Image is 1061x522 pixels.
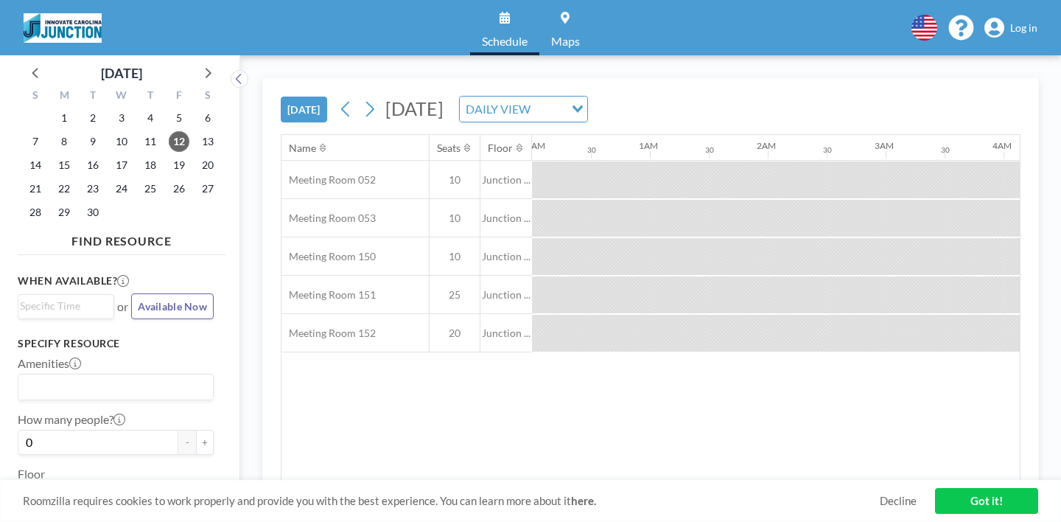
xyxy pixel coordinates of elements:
[193,87,222,106] div: S
[587,145,596,155] div: 30
[18,337,214,350] h3: Specify resource
[111,178,132,199] span: Wednesday, September 24, 2025
[935,488,1038,514] a: Got it!
[111,108,132,128] span: Wednesday, September 3, 2025
[197,131,218,152] span: Saturday, September 13, 2025
[430,212,480,225] span: 10
[140,131,161,152] span: Thursday, September 11, 2025
[83,108,103,128] span: Tuesday, September 2, 2025
[136,87,164,106] div: T
[25,178,46,199] span: Sunday, September 21, 2025
[480,288,532,302] span: Junction ...
[281,288,376,302] span: Meeting Room 151
[197,108,218,128] span: Saturday, September 6, 2025
[140,108,161,128] span: Thursday, September 4, 2025
[83,131,103,152] span: Tuesday, September 9, 2025
[385,97,444,119] span: [DATE]
[169,131,189,152] span: Friday, September 12, 2025
[281,97,327,122] button: [DATE]
[281,327,376,340] span: Meeting Room 152
[430,327,480,340] span: 20
[169,108,189,128] span: Friday, September 5, 2025
[1010,21,1037,35] span: Log in
[24,13,102,43] img: organization-logo
[117,299,128,314] span: or
[437,142,461,155] div: Seats
[480,327,532,340] span: Junction ...
[18,228,225,248] h4: FIND RESOURCE
[880,494,917,508] a: Decline
[18,467,45,481] label: Floor
[54,131,74,152] span: Monday, September 8, 2025
[169,155,189,175] span: Friday, September 19, 2025
[138,300,207,313] span: Available Now
[984,18,1037,38] a: Log in
[281,250,376,263] span: Meeting Room 150
[480,250,532,263] span: Junction ...
[197,178,218,199] span: Saturday, September 27, 2025
[131,293,214,319] button: Available Now
[480,212,532,225] span: Junction ...
[25,202,46,223] span: Sunday, September 28, 2025
[18,412,125,427] label: How many people?
[480,173,532,187] span: Junction ...
[140,178,161,199] span: Thursday, September 25, 2025
[111,155,132,175] span: Wednesday, September 17, 2025
[83,178,103,199] span: Tuesday, September 23, 2025
[430,250,480,263] span: 10
[25,155,46,175] span: Sunday, September 14, 2025
[521,140,545,151] div: 12AM
[83,155,103,175] span: Tuesday, September 16, 2025
[757,140,776,151] div: 2AM
[460,97,587,122] div: Search for option
[289,142,316,155] div: Name
[463,100,533,119] span: DAILY VIEW
[535,100,563,119] input: Search for option
[705,145,714,155] div: 30
[101,63,142,83] div: [DATE]
[54,178,74,199] span: Monday, September 22, 2025
[281,173,376,187] span: Meeting Room 052
[20,377,205,397] input: Search for option
[79,87,108,106] div: T
[21,87,50,106] div: S
[430,288,480,302] span: 25
[823,145,832,155] div: 30
[178,430,196,455] button: -
[875,140,894,151] div: 3AM
[197,155,218,175] span: Saturday, September 20, 2025
[482,35,528,47] span: Schedule
[169,178,189,199] span: Friday, September 26, 2025
[430,173,480,187] span: 10
[992,140,1012,151] div: 4AM
[54,155,74,175] span: Monday, September 15, 2025
[20,298,105,314] input: Search for option
[571,494,596,507] a: here.
[639,140,658,151] div: 1AM
[18,295,113,317] div: Search for option
[18,375,213,400] div: Search for option
[108,87,136,106] div: W
[941,145,950,155] div: 30
[18,356,81,371] label: Amenities
[54,202,74,223] span: Monday, September 29, 2025
[54,108,74,128] span: Monday, September 1, 2025
[196,430,214,455] button: +
[50,87,79,106] div: M
[164,87,193,106] div: F
[111,131,132,152] span: Wednesday, September 10, 2025
[551,35,580,47] span: Maps
[488,142,513,155] div: Floor
[140,155,161,175] span: Thursday, September 18, 2025
[23,494,880,508] span: Roomzilla requires cookies to work properly and provide you with the best experience. You can lea...
[25,131,46,152] span: Sunday, September 7, 2025
[281,212,376,225] span: Meeting Room 053
[83,202,103,223] span: Tuesday, September 30, 2025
